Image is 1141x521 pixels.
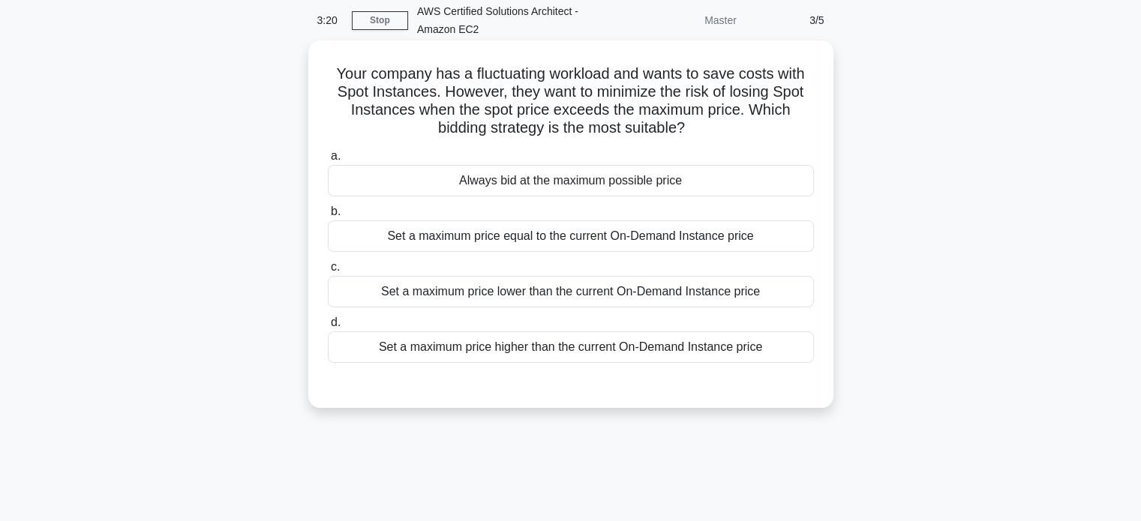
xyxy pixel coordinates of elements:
[614,5,746,35] div: Master
[328,331,814,363] div: Set a maximum price higher than the current On-Demand Instance price
[331,149,341,162] span: a.
[746,5,833,35] div: 3/5
[328,165,814,196] div: Always bid at the maximum possible price
[331,205,341,217] span: b.
[331,260,340,273] span: c.
[328,276,814,307] div: Set a maximum price lower than the current On-Demand Instance price
[308,5,352,35] div: 3:20
[352,11,408,30] a: Stop
[326,64,815,138] h5: Your company has a fluctuating workload and wants to save costs with Spot Instances. However, the...
[331,316,341,328] span: d.
[328,220,814,252] div: Set a maximum price equal to the current On-Demand Instance price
